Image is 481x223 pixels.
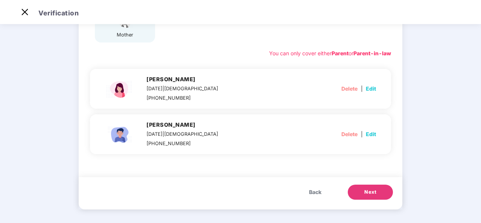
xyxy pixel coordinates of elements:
span: | [DEMOGRAPHIC_DATA] [163,86,218,91]
h4: [PERSON_NAME] [146,121,218,129]
span: | [361,85,363,92]
button: Delete [341,128,358,140]
b: Parent [332,50,349,56]
img: svg+xml;base64,PHN2ZyBpZD0iQ2hpbGRfbWFsZV9pY29uIiB4bWxucz0iaHR0cDovL3d3dy53My5vcmcvMjAwMC9zdmciIH... [105,121,135,147]
b: Parent-in-law [353,50,391,56]
span: Delete [341,85,358,93]
span: Next [364,188,376,196]
span: Back [309,188,321,196]
span: Edit [366,85,376,93]
button: Next [348,185,393,200]
img: svg+xml;base64,PHN2ZyBpZD0iQ2hpbGRfZmVtYWxlX2ljb24iIHhtbG5zPSJodHRwOi8vd3d3LnczLm9yZy8yMDAwL3N2Zy... [105,76,135,102]
div: [DATE] [146,130,218,138]
h4: [PERSON_NAME] [146,76,218,83]
button: Edit [366,83,376,95]
div: [DATE] [146,85,218,93]
span: | [361,131,363,137]
span: | [DEMOGRAPHIC_DATA] [163,131,218,137]
div: mother [116,31,134,39]
div: [PHONE_NUMBER] [146,140,218,147]
div: You can only cover either or [269,49,391,58]
button: Back [301,185,329,200]
span: Edit [366,130,376,138]
div: [PHONE_NUMBER] [146,94,218,102]
span: Delete [341,130,358,138]
button: Delete [341,83,358,95]
button: Edit [366,128,376,140]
